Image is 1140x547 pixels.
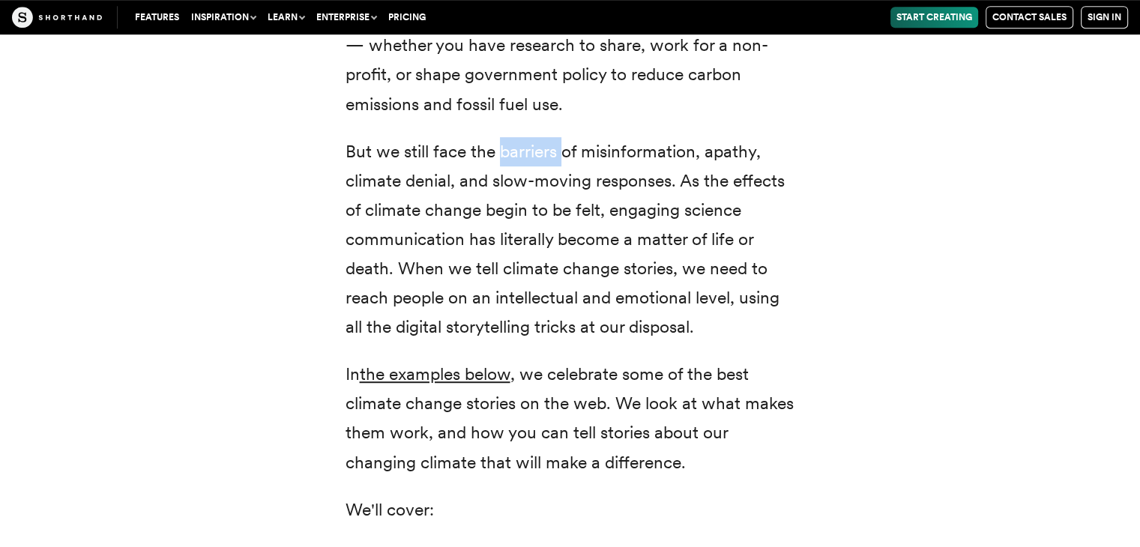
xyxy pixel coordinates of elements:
button: Learn [262,7,310,28]
button: Inspiration [185,7,262,28]
a: Pricing [382,7,432,28]
p: But we still face the barriers of misinformation, apathy, climate denial, and slow-moving respons... [346,137,795,342]
button: Enterprise [310,7,382,28]
a: Features [129,7,185,28]
a: Sign in [1081,6,1128,28]
img: The Craft [12,7,102,28]
p: In , we celebrate some of the best climate change stories on the web. We look at what makes them ... [346,360,795,477]
a: Contact Sales [986,6,1073,28]
p: We'll cover: [346,495,795,525]
a: Start Creating [890,7,978,28]
a: the examples below [360,363,510,384]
